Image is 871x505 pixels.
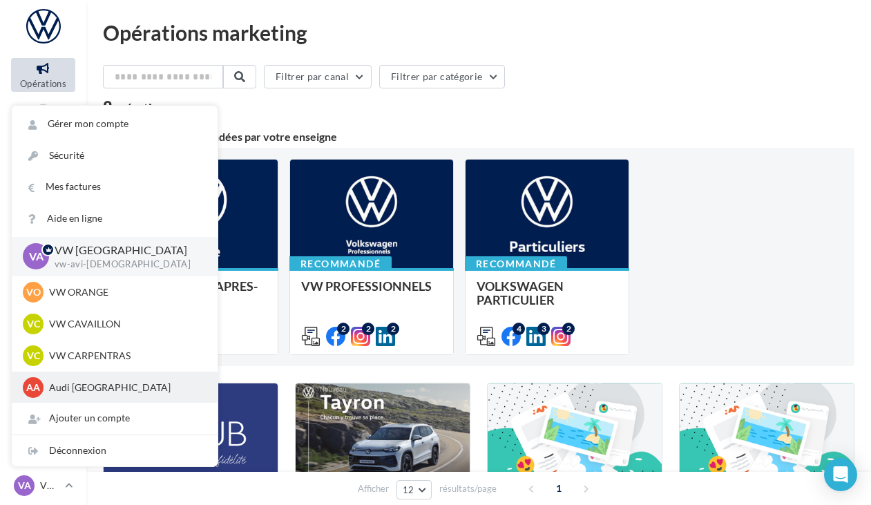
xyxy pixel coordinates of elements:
[49,349,201,363] p: VW CARPENTRAS
[513,323,525,335] div: 4
[12,203,218,234] a: Aide en ligne
[362,323,374,335] div: 2
[358,482,389,495] span: Afficher
[103,131,854,142] div: 3 opérations recommandées par votre enseigne
[264,65,372,88] button: Filtrer par canal
[824,458,857,491] div: Open Intercom Messenger
[301,278,432,294] span: VW PROFESSIONNELS
[439,482,497,495] span: résultats/page
[20,78,66,89] span: Opérations
[49,285,201,299] p: VW ORANGE
[403,484,414,495] span: 12
[12,403,218,434] div: Ajouter un compte
[27,317,40,331] span: VC
[103,99,171,115] div: 9
[11,58,75,92] a: Opérations
[12,108,218,140] a: Gérer mon compte
[465,256,567,271] div: Recommandé
[12,435,218,466] div: Déconnexion
[537,323,550,335] div: 3
[548,477,570,499] span: 1
[49,381,201,394] p: Audi [GEOGRAPHIC_DATA]
[29,249,44,265] span: VA
[27,349,40,363] span: VC
[40,479,59,493] p: VW [GEOGRAPHIC_DATA]
[55,258,195,271] p: vw-avi-[DEMOGRAPHIC_DATA]
[112,102,171,114] div: opérations
[103,22,854,43] div: Opérations marketing
[26,381,40,394] span: AA
[26,285,41,299] span: VO
[55,242,195,258] p: VW [GEOGRAPHIC_DATA]
[396,480,432,499] button: 12
[12,171,218,202] a: Mes factures
[562,323,575,335] div: 2
[11,97,75,148] a: Boîte de réception
[49,317,201,331] p: VW CAVAILLON
[477,278,564,307] span: VOLKSWAGEN PARTICULIER
[18,479,31,493] span: VA
[12,140,218,171] a: Sécurité
[289,256,392,271] div: Recommandé
[11,473,75,499] a: VA VW [GEOGRAPHIC_DATA]
[379,65,505,88] button: Filtrer par catégorie
[387,323,399,335] div: 2
[337,323,350,335] div: 2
